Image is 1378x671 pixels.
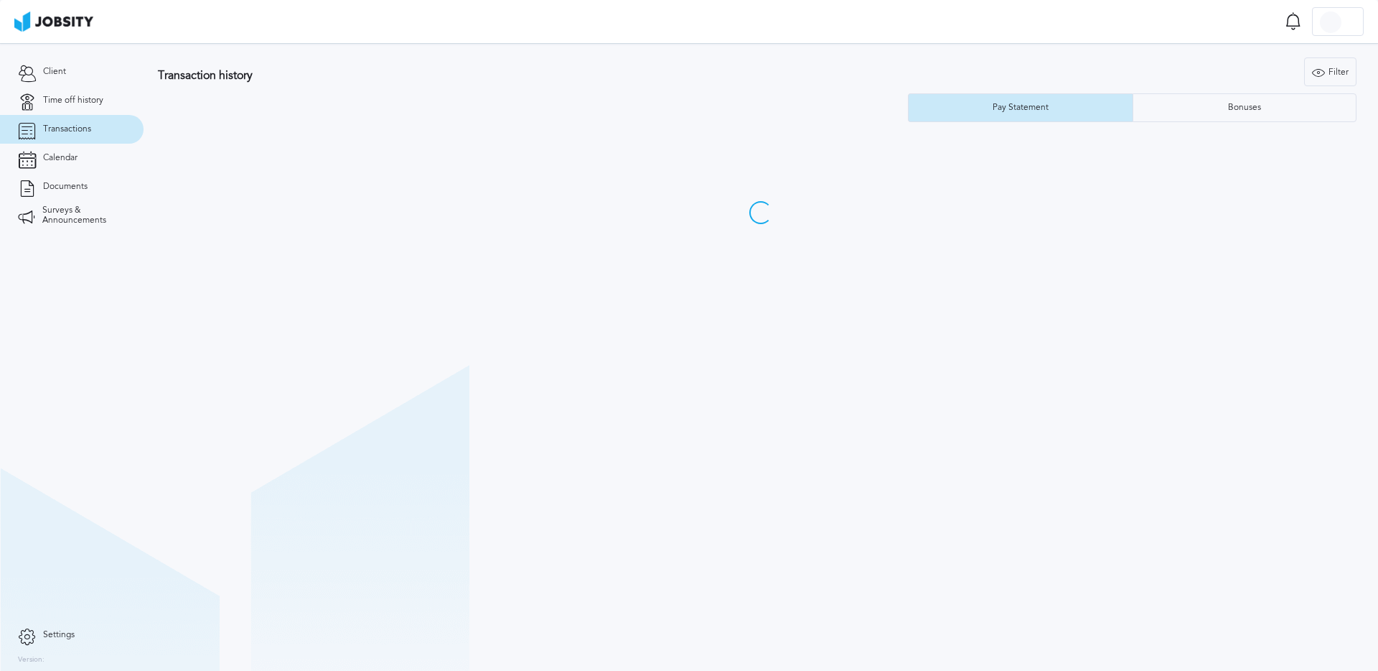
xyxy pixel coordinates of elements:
[43,67,66,77] span: Client
[18,656,44,665] label: Version:
[985,103,1056,113] div: Pay Statement
[908,93,1133,122] button: Pay Statement
[14,11,93,32] img: ab4bad089aa723f57921c736e9817d99.png
[43,124,91,134] span: Transactions
[1133,93,1357,122] button: Bonuses
[158,69,814,82] h3: Transaction history
[1221,103,1268,113] div: Bonuses
[42,205,126,226] span: Surveys & Announcements
[1304,57,1356,86] button: Filter
[43,153,78,163] span: Calendar
[1305,58,1356,87] div: Filter
[43,182,88,192] span: Documents
[43,630,75,640] span: Settings
[43,96,103,106] span: Time off history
